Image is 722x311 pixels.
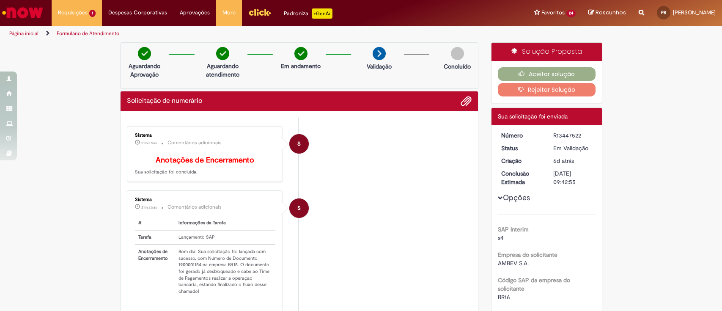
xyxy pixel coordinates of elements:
span: Favoritos [541,8,565,17]
span: 21m atrás [141,140,157,146]
span: PB [661,10,666,15]
dt: Conclusão Estimada [495,169,547,186]
div: R13447522 [553,131,593,140]
span: 21m atrás [141,205,157,210]
span: s4 [498,234,504,242]
span: 1 [89,10,96,17]
span: [PERSON_NAME] [673,9,716,16]
time: 01/09/2025 09:05:11 [141,140,157,146]
dt: Criação [495,157,547,165]
th: Informações da Tarefa [175,216,276,230]
b: Empresa do solicitante [498,251,557,259]
div: System [289,198,309,218]
img: check-circle-green.png [294,47,307,60]
span: 6d atrás [553,157,574,165]
th: # [135,216,175,230]
dt: Status [495,144,547,152]
span: 24 [566,10,576,17]
span: Requisições [58,8,88,17]
time: 26/08/2025 10:42:00 [553,157,574,165]
p: Concluído [444,62,471,71]
span: Rascunhos [596,8,626,17]
span: Sua solicitação foi enviada [498,113,568,120]
p: Validação [367,62,392,71]
span: S [297,134,301,154]
div: Padroniza [284,8,332,19]
a: Rascunhos [588,9,626,17]
td: Bom dia! Sua solicitação foi lançada com sucesso, com Número de Documento 1900001154 na empresa B... [175,245,276,298]
b: Anotações de Encerramento [156,155,254,165]
img: check-circle-green.png [216,47,229,60]
div: Sistema [135,133,276,138]
div: Sistema [135,197,276,202]
span: BR16 [498,293,510,301]
small: Comentários adicionais [167,139,222,146]
div: Em Validação [553,144,593,152]
button: Rejeitar Solução [498,83,596,96]
p: +GenAi [312,8,332,19]
p: Aguardando Aprovação [124,62,165,79]
img: click_logo_yellow_360x200.png [248,6,271,19]
button: Adicionar anexos [461,96,472,107]
span: Aprovações [180,8,210,17]
th: Tarefa [135,230,175,245]
span: AMBEV S.A. [498,259,529,267]
p: Aguardando atendimento [202,62,243,79]
div: [DATE] 09:42:55 [553,169,593,186]
span: S [297,198,301,218]
span: More [222,8,236,17]
img: img-circle-grey.png [451,47,464,60]
img: arrow-next.png [373,47,386,60]
time: 01/09/2025 09:05:09 [141,205,157,210]
b: Código SAP da empresa do solicitante [498,276,570,292]
td: Lançamento SAP [175,230,276,245]
b: SAP Interim [498,226,529,233]
div: System [289,134,309,154]
a: Página inicial [9,30,38,37]
img: ServiceNow [1,4,44,21]
ul: Trilhas de página [6,26,475,41]
p: Sua solicitação foi concluída. [135,156,276,176]
div: 26/08/2025 10:42:00 [553,157,593,165]
button: Aceitar solução [498,67,596,81]
dt: Número [495,131,547,140]
div: Solução Proposta [491,43,602,61]
span: Despesas Corporativas [108,8,167,17]
th: Anotações de Encerramento [135,245,175,298]
p: Em andamento [281,62,321,70]
h2: Solicitação de numerário Histórico de tíquete [127,97,202,105]
img: check-circle-green.png [138,47,151,60]
small: Comentários adicionais [167,204,222,211]
a: Formulário de Atendimento [57,30,119,37]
